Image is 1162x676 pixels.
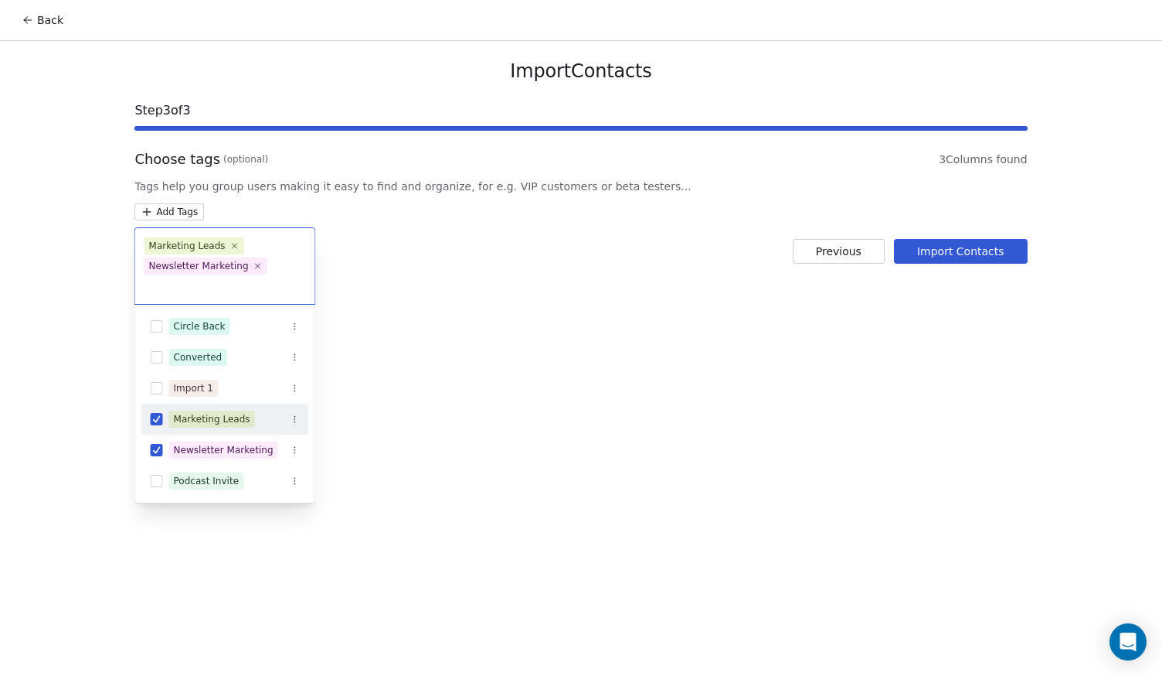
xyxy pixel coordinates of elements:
[174,350,223,364] div: Converted
[149,259,249,273] div: Newsletter Marketing
[174,381,214,395] div: Import 1
[141,311,309,497] div: Suggestions
[174,474,240,488] div: Podcast Invite
[149,239,226,253] div: Marketing Leads
[174,319,226,333] div: Circle Back
[174,412,250,426] div: Marketing Leads
[174,443,274,457] div: Newsletter Marketing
